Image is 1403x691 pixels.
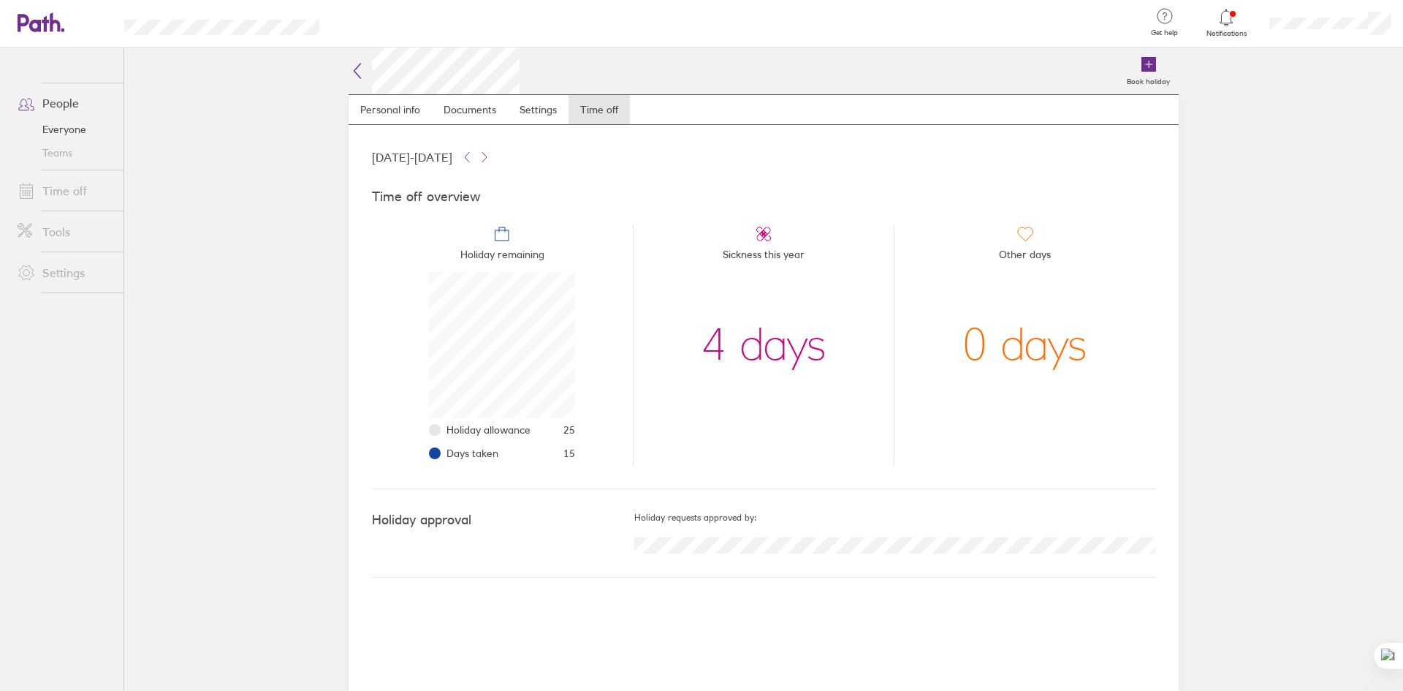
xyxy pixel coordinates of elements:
span: 25 [563,424,575,436]
a: Tools [6,217,123,246]
a: Book holiday [1118,48,1179,94]
div: 4 days [701,272,826,418]
a: Time off [6,176,123,205]
a: Settings [508,95,569,124]
a: Time off [569,95,630,124]
h4: Time off overview [372,189,1155,205]
span: Other days [999,243,1051,272]
span: Holiday remaining [460,243,544,272]
span: Sickness this year [723,243,805,272]
a: Documents [432,95,508,124]
a: Personal info [349,95,432,124]
a: Teams [6,141,123,165]
a: Settings [6,258,123,287]
div: 0 days [962,272,1087,418]
span: [DATE] - [DATE] [372,151,452,164]
span: Days taken [446,448,498,459]
span: Notifications [1203,29,1250,38]
label: Book holiday [1118,73,1179,86]
a: Notifications [1203,7,1250,38]
span: 15 [563,448,575,459]
h4: Holiday approval [372,513,634,528]
a: Everyone [6,118,123,141]
span: Get help [1141,29,1188,37]
span: Holiday allowance [446,424,531,436]
a: People [6,88,123,118]
h5: Holiday requests approved by: [634,513,1155,523]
